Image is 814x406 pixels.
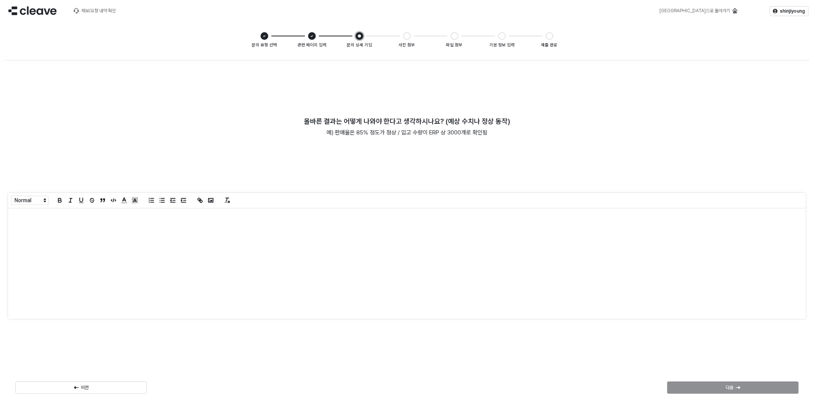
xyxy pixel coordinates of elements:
[271,31,319,49] li: 관련 페이지 입력
[347,42,372,49] div: 문의 상세 기입
[8,128,806,137] p: 예) 판매율은 85% 정도가 정상 / 입고 수량이 ERP 상 3000개로 확인됨
[15,381,147,394] button: 이전
[446,42,463,49] div: 파일 첨부
[655,6,742,15] button: [GEOGRAPHIC_DATA]으로 돌아가기
[81,385,89,391] p: 이전
[770,6,809,16] button: shinjiyoung
[414,31,461,49] li: 파일 첨부
[251,31,563,49] ol: Steps
[366,31,414,49] li: 사진 첨부
[319,31,366,49] li: 문의 상세 기입
[660,8,730,13] div: [GEOGRAPHIC_DATA]으로 돌아가기
[655,6,742,15] div: 메인으로 돌아가기
[399,42,415,49] div: 사진 첨부
[489,42,515,49] div: 기본 정보 입력
[780,8,805,14] p: shinjiyoung
[8,117,806,125] h4: 올바른 결과는 어떻게 나와야 한다고 생각하시나요? (예상 수치나 정상 동작)
[69,6,120,15] button: 제보/요청 내역 확인
[258,31,271,49] li: 문의 유형 선택
[461,31,509,49] li: 기본 정보 입력
[81,8,116,13] div: 제보/요청 내역 확인
[725,385,733,391] p: 다음
[541,42,558,49] div: 제출 완료
[509,31,556,49] li: 제출 완료
[667,381,799,394] button: 다음
[297,42,327,49] div: 관련 페이지 입력
[252,42,277,49] div: 문의 유형 선택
